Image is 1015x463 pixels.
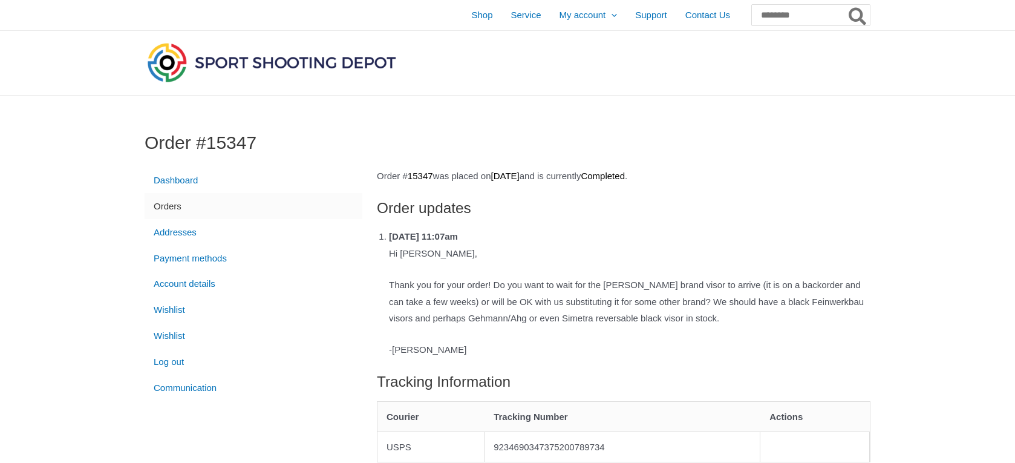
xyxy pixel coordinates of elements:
[387,412,419,422] span: Courier
[377,432,485,462] td: USPS
[389,341,870,358] p: -[PERSON_NAME]
[485,432,760,462] td: 9234690347375200789734
[846,5,870,25] button: Search
[145,271,362,297] a: Account details
[377,168,870,185] p: Order # was placed on and is currently .
[491,171,519,181] mark: [DATE]
[377,372,870,392] h2: Tracking Information
[145,323,362,349] a: Wishlist
[145,297,362,323] a: Wishlist
[581,171,625,181] mark: Completed
[377,199,870,218] h2: Order updates
[145,168,362,401] nav: Account pages
[145,40,399,85] img: Sport Shooting Depot
[145,132,870,154] h1: Order #15347
[145,375,362,401] a: Communication
[145,168,362,194] a: Dashboard
[494,412,568,422] span: Tracking Number
[408,171,433,181] mark: 15347
[760,402,870,432] th: Actions
[145,219,362,245] a: Addresses
[389,277,870,327] p: Thank you for your order! Do you want to wait for the [PERSON_NAME] brand visor to arrive (it is ...
[145,245,362,271] a: Payment methods
[389,228,870,245] p: [DATE] 11:07am
[389,245,870,262] p: Hi [PERSON_NAME],
[145,349,362,375] a: Log out
[145,193,362,219] a: Orders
